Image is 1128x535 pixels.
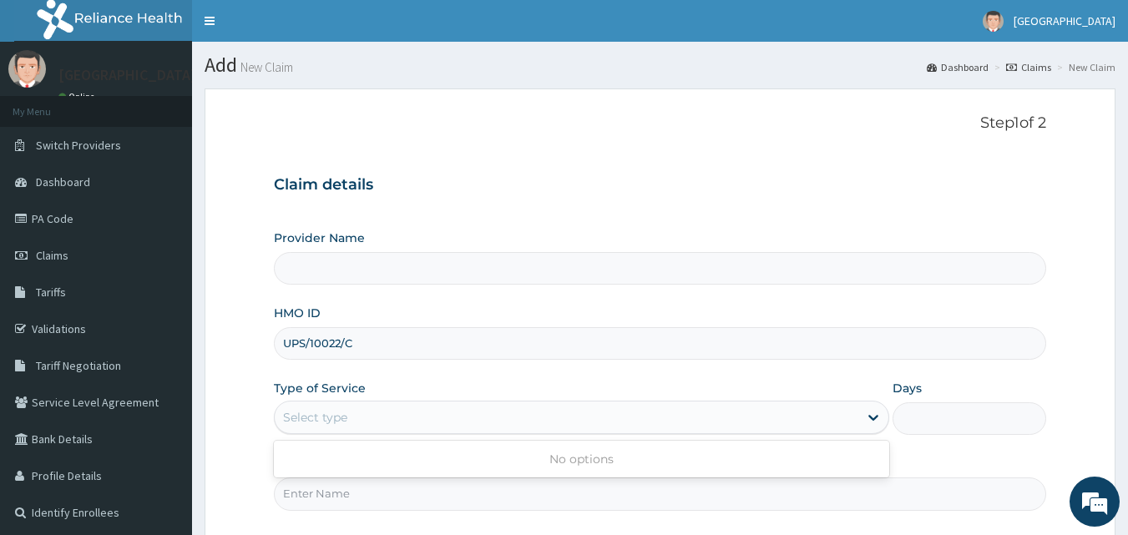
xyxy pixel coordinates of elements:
a: Claims [1006,60,1051,74]
label: Days [893,380,922,396]
h3: Claim details [274,176,1047,194]
input: Enter Name [274,477,1047,510]
input: Enter HMO ID [274,327,1047,360]
img: User Image [8,50,46,88]
img: User Image [983,11,1004,32]
a: Dashboard [927,60,989,74]
a: Online [58,91,99,103]
li: New Claim [1053,60,1115,74]
div: No options [274,444,889,474]
span: Dashboard [36,174,90,189]
div: Select type [283,409,347,426]
span: Claims [36,248,68,263]
span: Tariff Negotiation [36,358,121,373]
span: Switch Providers [36,138,121,153]
p: Step 1 of 2 [274,114,1047,133]
small: New Claim [237,61,293,73]
p: [GEOGRAPHIC_DATA] [58,68,196,83]
label: Provider Name [274,230,365,246]
h1: Add [205,54,1115,76]
span: [GEOGRAPHIC_DATA] [1014,13,1115,28]
label: Type of Service [274,380,366,396]
label: HMO ID [274,305,321,321]
span: Tariffs [36,285,66,300]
